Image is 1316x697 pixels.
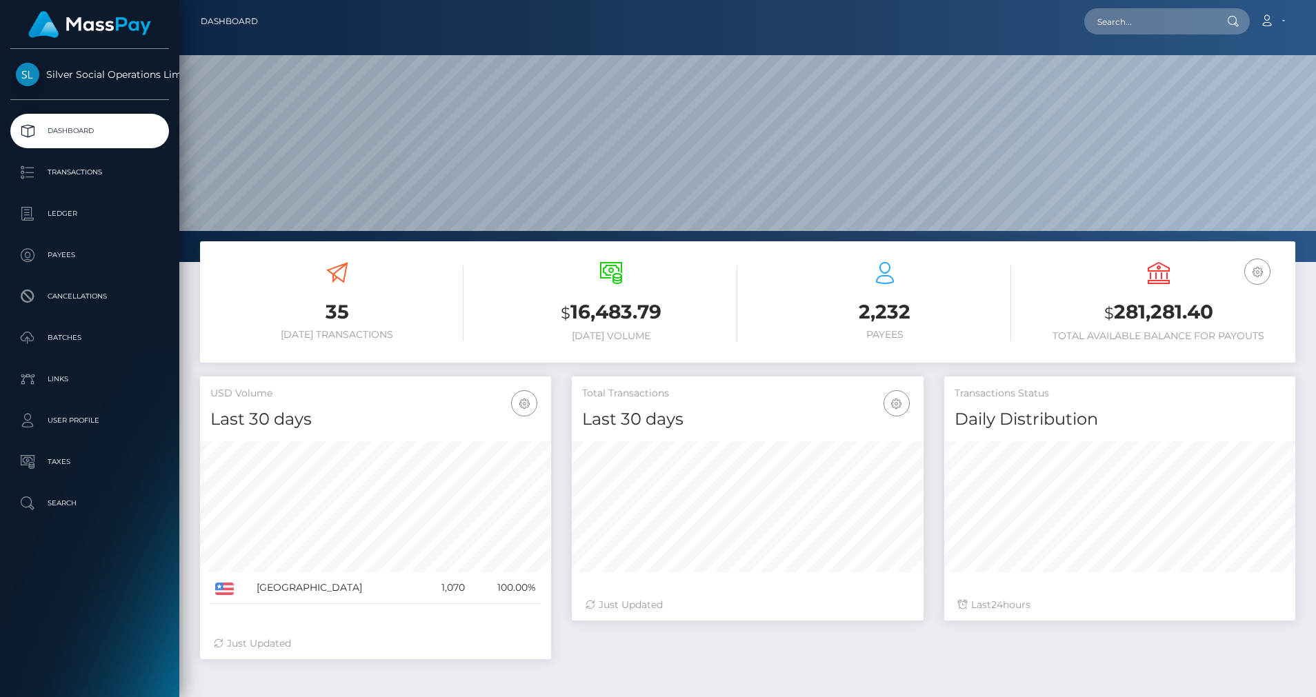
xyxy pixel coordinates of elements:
h6: Total Available Balance for Payouts [1032,330,1285,342]
td: 1,070 [421,572,470,604]
p: Search [16,493,163,514]
p: Dashboard [16,121,163,141]
a: Dashboard [10,114,169,148]
h6: Payees [758,329,1011,341]
a: Cancellations [10,279,169,314]
small: $ [561,303,570,323]
div: Last hours [958,598,1282,612]
h5: Transactions Status [955,387,1285,401]
p: Ledger [16,203,163,224]
p: Taxes [16,452,163,472]
div: Just Updated [586,598,909,612]
h4: Daily Distribution [955,407,1285,432]
h3: 35 [210,299,463,325]
a: Transactions [10,155,169,190]
p: Batches [16,327,163,348]
input: Search... [1084,8,1214,34]
h5: Total Transactions [582,387,913,401]
p: User Profile [16,410,163,431]
h4: Last 30 days [582,407,913,432]
p: Transactions [16,162,163,183]
p: Cancellations [16,286,163,307]
img: US.png [215,583,234,595]
a: Search [10,486,169,521]
a: User Profile [10,403,169,438]
p: Links [16,369,163,390]
a: Payees [10,238,169,272]
a: Batches [10,321,169,355]
td: 100.00% [470,572,541,604]
td: [GEOGRAPHIC_DATA] [252,572,421,604]
h5: USD Volume [210,387,541,401]
div: Just Updated [214,636,537,651]
img: Silver Social Operations Limited [16,63,39,86]
small: $ [1104,303,1114,323]
h3: 281,281.40 [1032,299,1285,327]
a: Taxes [10,445,169,479]
img: MassPay Logo [28,11,151,38]
span: Silver Social Operations Limited [10,68,169,81]
h3: 16,483.79 [484,299,737,327]
h6: [DATE] Transactions [210,329,463,341]
h3: 2,232 [758,299,1011,325]
span: 24 [991,598,1003,611]
a: Links [10,362,169,396]
a: Dashboard [201,7,258,36]
a: Ledger [10,196,169,231]
h4: Last 30 days [210,407,541,432]
h6: [DATE] Volume [484,330,737,342]
p: Payees [16,245,163,265]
